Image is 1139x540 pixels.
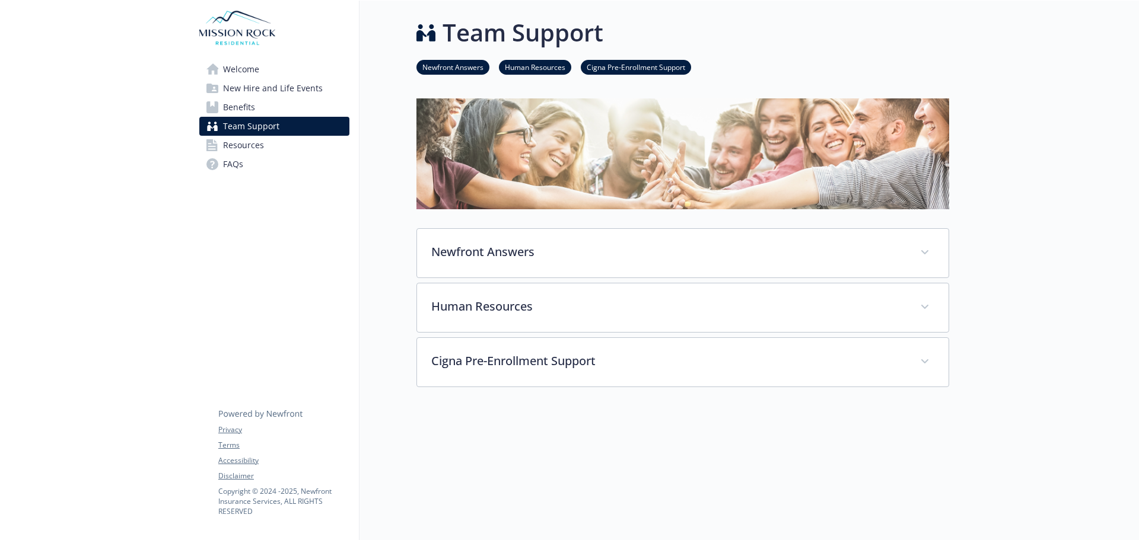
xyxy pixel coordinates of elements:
[199,117,349,136] a: Team Support
[199,60,349,79] a: Welcome
[431,298,906,315] p: Human Resources
[218,424,349,435] a: Privacy
[417,229,949,277] div: Newfront Answers
[223,79,323,98] span: New Hire and Life Events
[499,61,571,72] a: Human Resources
[218,471,349,481] a: Disclaimer
[431,352,906,370] p: Cigna Pre-Enrollment Support
[223,117,279,136] span: Team Support
[431,243,906,261] p: Newfront Answers
[199,98,349,117] a: Benefits
[218,486,349,516] p: Copyright © 2024 - 2025 , Newfront Insurance Services, ALL RIGHTS RESERVED
[581,61,691,72] a: Cigna Pre-Enrollment Support
[199,155,349,174] a: FAQs
[416,98,949,209] img: team support page banner
[417,338,949,386] div: Cigna Pre-Enrollment Support
[416,61,489,72] a: Newfront Answers
[199,79,349,98] a: New Hire and Life Events
[223,60,259,79] span: Welcome
[199,136,349,155] a: Resources
[218,455,349,466] a: Accessibility
[443,15,603,50] h1: Team Support
[223,98,255,117] span: Benefits
[223,155,243,174] span: FAQs
[218,440,349,450] a: Terms
[417,283,949,332] div: Human Resources
[223,136,264,155] span: Resources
